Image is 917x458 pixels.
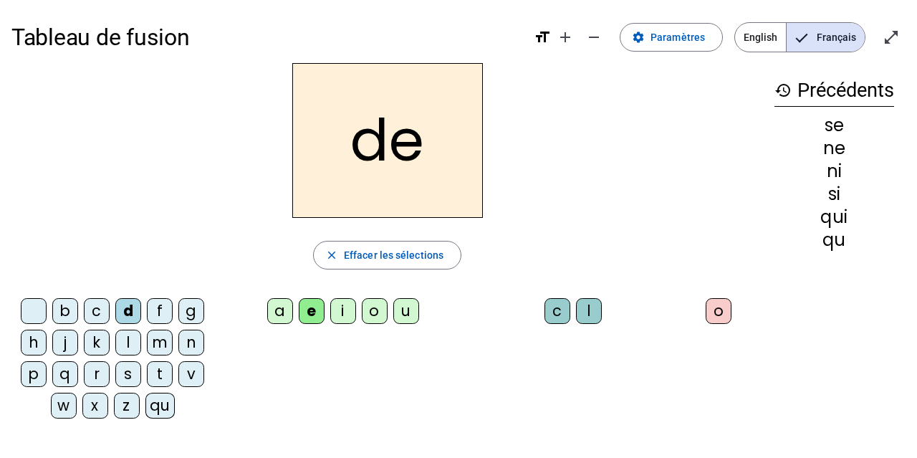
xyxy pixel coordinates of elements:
[393,298,419,324] div: u
[877,23,906,52] button: Entrer en plein écran
[576,298,602,324] div: l
[313,241,461,269] button: Effacer les sélections
[735,23,786,52] span: English
[344,247,443,264] span: Effacer les sélections
[362,298,388,324] div: o
[147,330,173,356] div: m
[115,298,141,324] div: d
[774,209,894,226] div: qui
[325,249,338,262] mat-icon: close
[292,63,483,218] h2: de
[534,29,551,46] mat-icon: format_size
[330,298,356,324] div: i
[299,298,325,324] div: e
[21,330,47,356] div: h
[734,22,865,52] mat-button-toggle-group: Language selection
[178,298,204,324] div: g
[84,298,110,324] div: c
[620,23,723,52] button: Paramètres
[544,298,570,324] div: c
[551,23,580,52] button: Augmenter la taille de la police
[774,82,792,99] mat-icon: history
[115,330,141,356] div: l
[178,330,204,356] div: n
[114,393,140,419] div: z
[52,361,78,387] div: q
[706,298,731,324] div: o
[115,361,141,387] div: s
[774,232,894,249] div: qu
[557,29,574,46] mat-icon: add
[774,140,894,157] div: ne
[84,361,110,387] div: r
[145,393,175,419] div: qu
[650,29,705,46] span: Paramètres
[178,361,204,387] div: v
[267,298,293,324] div: a
[787,23,865,52] span: Français
[883,29,900,46] mat-icon: open_in_full
[51,393,77,419] div: w
[52,330,78,356] div: j
[11,14,522,60] h1: Tableau de fusion
[147,361,173,387] div: t
[585,29,602,46] mat-icon: remove
[21,361,47,387] div: p
[84,330,110,356] div: k
[774,186,894,203] div: si
[632,31,645,44] mat-icon: settings
[580,23,608,52] button: Diminuer la taille de la police
[82,393,108,419] div: x
[147,298,173,324] div: f
[52,298,78,324] div: b
[774,163,894,180] div: ni
[774,75,894,107] h3: Précédents
[774,117,894,134] div: se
